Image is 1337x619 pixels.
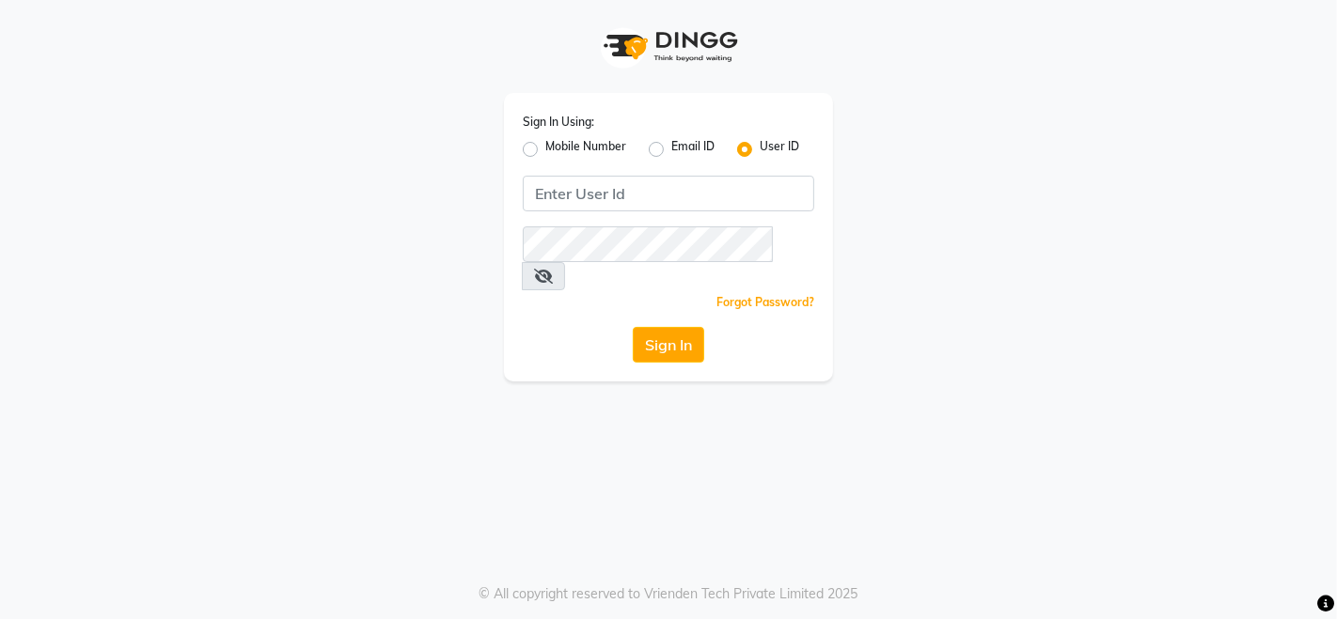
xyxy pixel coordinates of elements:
[716,295,814,309] a: Forgot Password?
[760,138,799,161] label: User ID
[545,138,626,161] label: Mobile Number
[523,114,594,131] label: Sign In Using:
[523,176,814,211] input: Username
[523,226,773,262] input: Username
[671,138,715,161] label: Email ID
[633,327,704,363] button: Sign In
[593,19,744,74] img: logo1.svg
